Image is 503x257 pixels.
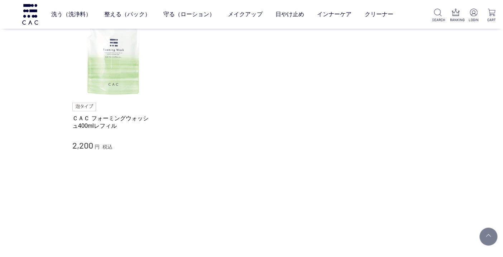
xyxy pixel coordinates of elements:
[95,144,100,150] span: 円
[72,15,154,97] img: ＣＡＣ フォーミングウォッシュ400mlレフィル
[163,4,215,24] a: 守る（ローション）
[432,17,443,23] p: SEARCH
[21,4,39,24] img: logo
[72,102,96,111] img: 泡タイプ
[486,17,497,23] p: CART
[72,115,154,130] a: ＣＡＣ フォーミングウォッシュ400mlレフィル
[102,144,112,150] span: 税込
[486,9,497,23] a: CART
[432,9,443,23] a: SEARCH
[104,4,150,24] a: 整える（パック）
[317,4,351,24] a: インナーケア
[468,9,479,23] a: LOGIN
[228,4,262,24] a: メイクアップ
[468,17,479,23] p: LOGIN
[365,4,393,24] a: クリーナー
[276,4,304,24] a: 日やけ止め
[51,4,91,24] a: 洗う（洗浄料）
[450,9,461,23] a: RANKING
[450,17,461,23] p: RANKING
[72,140,93,150] span: 2,200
